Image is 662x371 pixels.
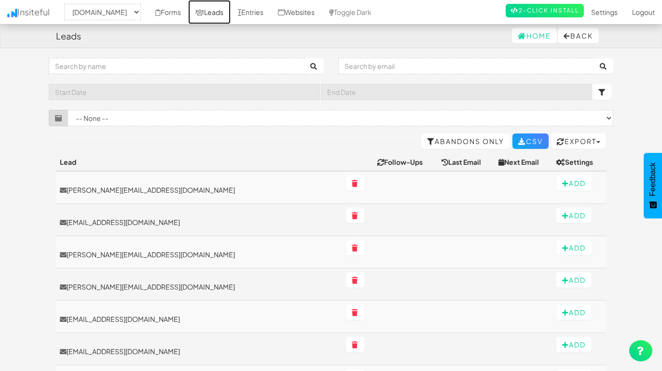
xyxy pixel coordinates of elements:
input: End Date [321,84,592,100]
button: Add [556,305,592,320]
a: [EMAIL_ADDRESS][DOMAIN_NAME] [60,314,338,324]
button: Add [556,240,592,255]
a: 2-Click Install [506,4,584,17]
a: [EMAIL_ADDRESS][DOMAIN_NAME] [60,346,338,356]
button: Export [551,133,606,149]
a: CSV [512,133,549,149]
input: Start Date [49,84,320,100]
button: Add [556,337,592,352]
a: Home [512,28,557,43]
input: Search by name [49,58,305,74]
a: Abandons Only [421,133,510,149]
th: Last Email [438,153,495,171]
input: Search by email [338,58,594,74]
button: Back [558,28,599,43]
th: Next Email [495,153,552,171]
span: Feedback [648,162,657,196]
a: [PERSON_NAME][EMAIL_ADDRESS][DOMAIN_NAME] [60,185,338,195]
button: Add [556,208,592,223]
th: Settings [552,153,606,171]
button: Feedback - Show survey [644,153,662,218]
a: [PERSON_NAME][EMAIL_ADDRESS][DOMAIN_NAME] [60,282,338,291]
h4: Leads [56,31,81,41]
a: [EMAIL_ADDRESS][DOMAIN_NAME] [60,217,338,227]
a: [PERSON_NAME][EMAIL_ADDRESS][DOMAIN_NAME] [60,250,338,259]
th: Follow-Ups [373,153,437,171]
th: Lead [56,153,342,171]
button: Add [556,175,592,191]
img: icon.png [7,9,17,17]
button: Add [556,272,592,288]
